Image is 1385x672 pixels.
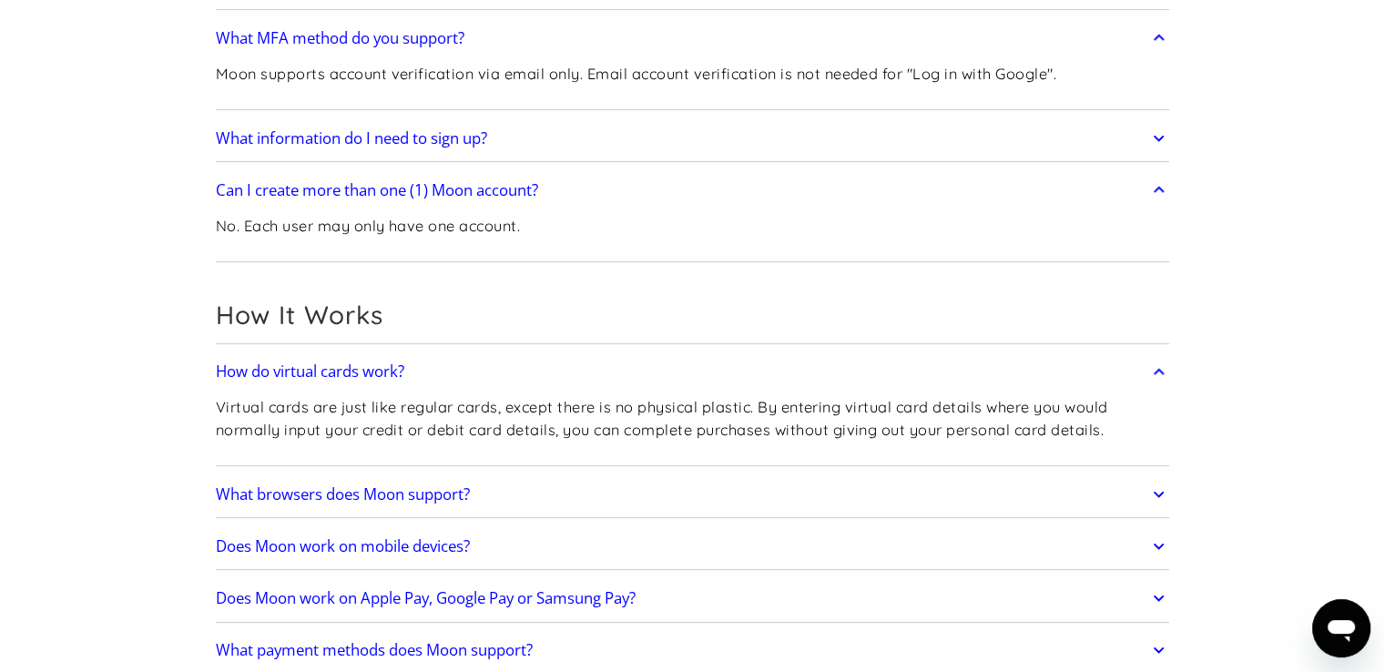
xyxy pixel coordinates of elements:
iframe: Кнопка запуска окна обмена сообщениями [1312,599,1370,657]
a: How do virtual cards work? [216,352,1170,391]
h2: Can I create more than one (1) Moon account? [216,181,538,199]
h2: What payment methods does Moon support? [216,641,533,659]
h2: How It Works [216,300,1170,331]
p: Virtual cards are just like regular cards, except there is no physical plastic. By entering virtu... [216,396,1170,441]
a: Can I create more than one (1) Moon account? [216,171,1170,209]
a: Does Moon work on Apple Pay, Google Pay or Samsung Pay? [216,579,1170,617]
a: What payment methods does Moon support? [216,631,1170,669]
h2: How do virtual cards work? [216,362,404,381]
h2: Does Moon work on Apple Pay, Google Pay or Samsung Pay? [216,589,636,607]
a: Does Moon work on mobile devices? [216,527,1170,565]
h2: What information do I need to sign up? [216,129,487,148]
h2: What MFA method do you support? [216,29,464,47]
a: What browsers does Moon support? [216,475,1170,514]
p: Moon supports account verification via email only. Email account verification is not needed for "... [216,63,1056,86]
h2: Does Moon work on mobile devices? [216,537,470,555]
a: What information do I need to sign up? [216,119,1170,158]
p: No. Each user may only have one account. [216,215,521,238]
a: What MFA method do you support? [216,19,1170,57]
h2: What browsers does Moon support? [216,485,470,504]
